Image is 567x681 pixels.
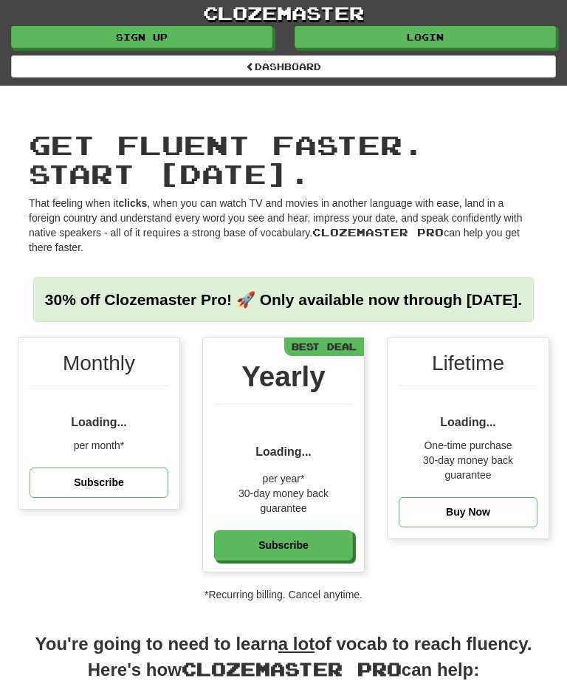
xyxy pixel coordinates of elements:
[30,438,168,453] div: per month*
[11,26,272,48] a: Sign up
[11,55,556,78] a: Dashboard
[182,658,402,680] span: Clozemaster Pro
[214,356,353,405] div: Yearly
[278,634,315,654] u: a lot
[440,416,496,428] span: Loading...
[284,338,364,356] div: Best Deal
[295,26,556,48] a: Login
[71,416,127,428] span: Loading...
[45,291,522,308] strong: 30% off Clozemaster Pro! 🚀 Only available now through [DATE].
[255,445,312,458] span: Loading...
[29,129,425,190] span: Get fluent faster. Start [DATE].
[399,438,537,453] div: One-time purchase
[214,530,353,561] a: Subscribe
[214,486,353,516] div: 30-day money back guarantee
[399,453,537,482] div: 30-day money back guarantee
[214,471,353,486] div: per year*
[118,197,147,209] strong: clicks
[399,349,537,386] div: Lifetime
[399,497,537,527] a: Buy Now
[29,196,538,255] p: That feeling when it , when you can watch TV and movies in another language with ease, land in a ...
[30,468,168,498] a: Subscribe
[312,226,444,239] span: Clozemaster Pro
[30,349,168,386] div: Monthly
